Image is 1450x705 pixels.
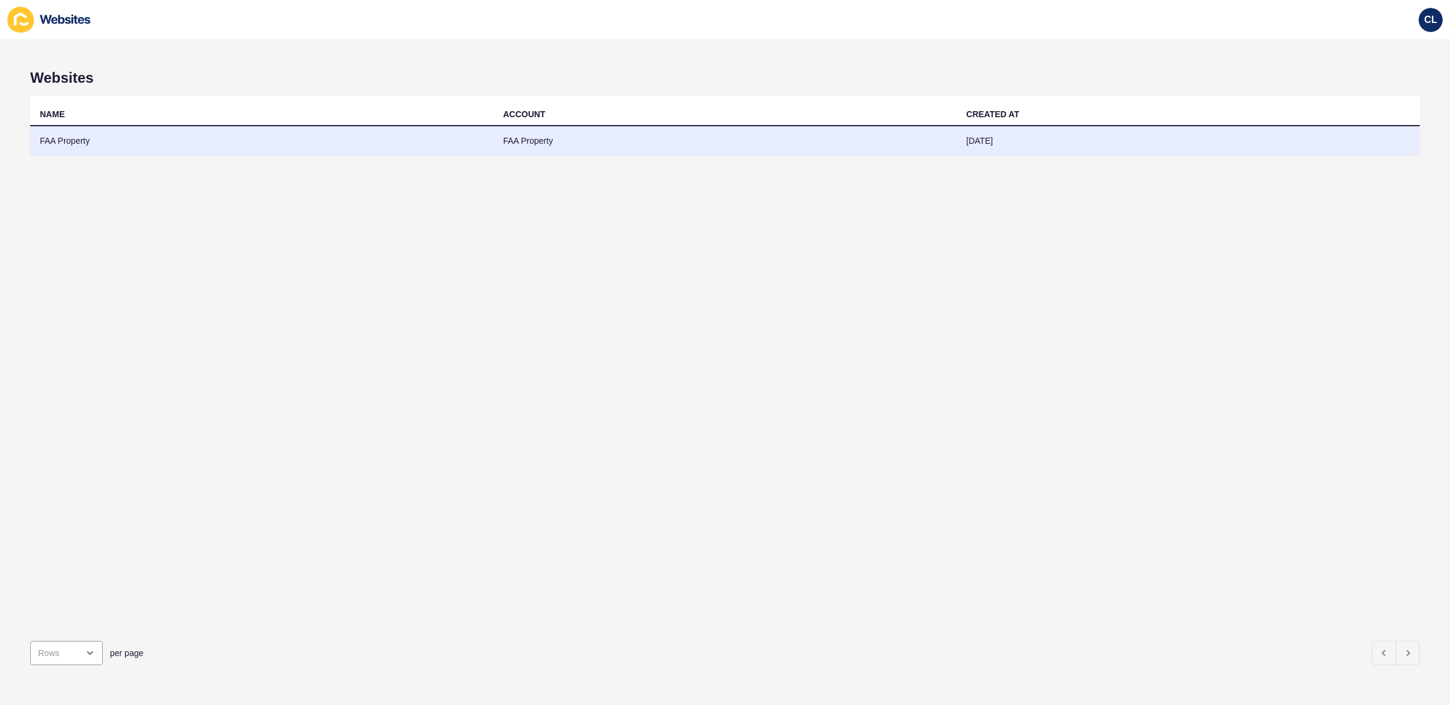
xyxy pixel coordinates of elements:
[30,69,1420,86] h1: Websites
[110,647,143,659] span: per page
[956,126,1420,156] td: [DATE]
[494,126,957,156] td: FAA Property
[1424,14,1437,26] span: CL
[40,108,65,120] div: NAME
[966,108,1019,120] div: CREATED AT
[503,108,546,120] div: ACCOUNT
[30,641,103,665] div: open menu
[30,126,494,156] td: FAA Property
